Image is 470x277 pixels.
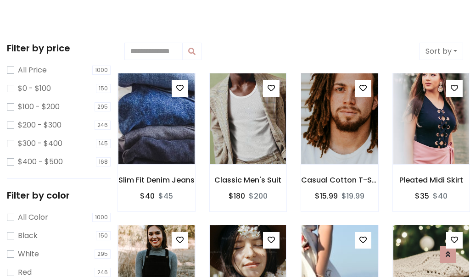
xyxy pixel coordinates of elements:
[18,156,63,167] label: $400 - $500
[96,139,111,148] span: 145
[341,191,364,201] del: $19.99
[92,213,111,222] span: 1000
[95,268,111,277] span: 246
[18,212,48,223] label: All Color
[18,101,60,112] label: $100 - $200
[96,84,111,93] span: 150
[420,43,463,60] button: Sort by
[7,43,111,54] h5: Filter by price
[95,121,111,130] span: 246
[210,176,287,184] h6: Classic Men's Suit
[158,191,173,201] del: $45
[96,231,111,240] span: 150
[18,230,38,241] label: Black
[140,192,155,200] h6: $40
[415,192,429,200] h6: $35
[393,176,470,184] h6: Pleated Midi Skirt
[249,191,268,201] del: $200
[95,249,111,259] span: 295
[301,176,378,184] h6: Casual Cotton T-Shirt
[7,190,111,201] h5: Filter by color
[18,65,47,76] label: All Price
[315,192,338,200] h6: $15.99
[18,120,62,131] label: $200 - $300
[18,83,51,94] label: $0 - $100
[95,102,111,111] span: 295
[18,249,39,260] label: White
[118,176,195,184] h6: Slim Fit Denim Jeans
[229,192,245,200] h6: $180
[92,66,111,75] span: 1000
[18,138,62,149] label: $300 - $400
[433,191,448,201] del: $40
[96,157,111,166] span: 168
